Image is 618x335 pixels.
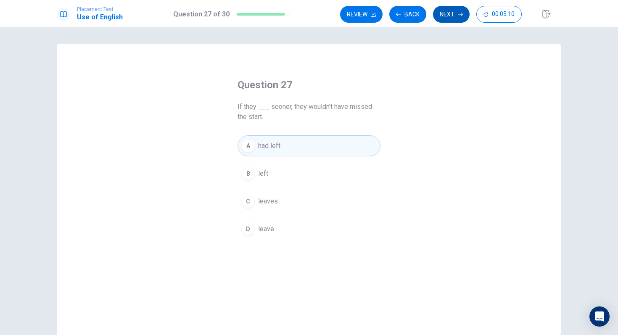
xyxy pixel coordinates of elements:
div: C [241,195,255,208]
button: Cleaves [238,191,380,212]
span: left [258,169,268,179]
button: Dleave [238,219,380,240]
button: Bleft [238,163,380,184]
button: Back [389,6,426,23]
span: leaves [258,196,278,206]
button: 00:05:10 [476,6,522,23]
h1: Question 27 of 30 [173,9,230,19]
div: Open Intercom Messenger [589,306,610,327]
h1: Use of English [77,12,123,22]
span: Placement Test [77,6,123,12]
span: If they ___ sooner, they wouldn’t have missed the start. [238,102,380,122]
button: Next [433,6,470,23]
span: had left [258,141,280,151]
button: Review [340,6,383,23]
span: 00:05:10 [492,11,515,18]
div: B [241,167,255,180]
button: Ahad left [238,135,380,156]
div: A [241,139,255,153]
div: D [241,222,255,236]
span: leave [258,224,274,234]
h4: Question 27 [238,78,380,92]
